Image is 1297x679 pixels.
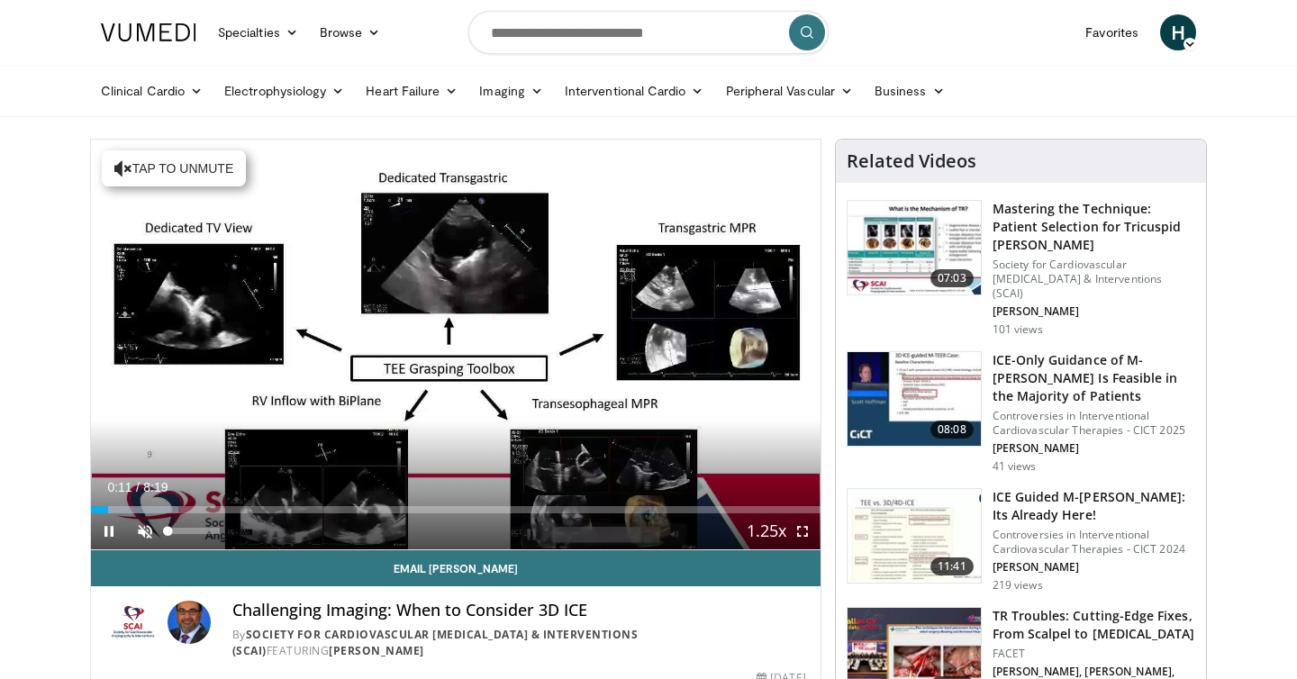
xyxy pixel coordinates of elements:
h3: TR Troubles: Cutting-Edge Fixes, From Scalpel to [MEDICAL_DATA] [993,607,1195,643]
a: Email [PERSON_NAME] [91,550,821,586]
a: 11:41 ICE Guided M-[PERSON_NAME]: Its Already Here! Controversies in Interventional Cardiovascula... [847,488,1195,593]
img: Society for Cardiovascular Angiography & Interventions (SCAI) [105,601,160,644]
p: 41 views [993,459,1037,474]
span: 07:03 [930,269,974,287]
span: 11:41 [930,557,974,575]
a: Business [864,73,956,109]
a: Heart Failure [355,73,468,109]
span: 8:19 [143,480,168,494]
input: Search topics, interventions [468,11,829,54]
div: Progress Bar [91,506,821,513]
video-js: Video Player [91,140,821,550]
p: [PERSON_NAME] [993,304,1195,319]
img: Avatar [168,601,211,644]
img: VuMedi Logo [101,23,196,41]
a: H [1160,14,1196,50]
button: Unmute [127,513,163,549]
div: Volume Level [168,528,219,534]
a: Society for Cardiovascular [MEDICAL_DATA] & Interventions (SCAI) [232,627,639,658]
a: [PERSON_NAME] [329,643,424,658]
a: 08:08 ICE-Only Guidance of M-[PERSON_NAME] Is Feasible in the Majority of Patients Controversies ... [847,351,1195,474]
img: 47e2ecf0-ee3f-4e66-94ec-36b848c19fd4.150x105_q85_crop-smart_upscale.jpg [848,201,981,294]
img: fcb15c31-2875-424b-8de0-33f93802a88c.150x105_q85_crop-smart_upscale.jpg [848,352,981,446]
button: Fullscreen [785,513,821,549]
a: Interventional Cardio [554,73,715,109]
button: Pause [91,513,127,549]
p: 219 views [993,578,1043,593]
a: Clinical Cardio [90,73,213,109]
img: a17747c4-475d-41fe-8e63-9d586778740c.150x105_q85_crop-smart_upscale.jpg [848,489,981,583]
p: Society for Cardiovascular [MEDICAL_DATA] & Interventions (SCAI) [993,258,1195,301]
button: Tap to unmute [102,150,246,186]
a: Electrophysiology [213,73,355,109]
span: / [136,480,140,494]
a: 07:03 Mastering the Technique: Patient Selection for Tricuspid [PERSON_NAME] Society for Cardiova... [847,200,1195,337]
span: 0:11 [107,480,132,494]
button: Playback Rate [748,513,785,549]
a: Imaging [468,73,554,109]
span: 08:08 [930,421,974,439]
p: Controversies in Interventional Cardiovascular Therapies - CICT 2025 [993,409,1195,438]
p: FACET [993,647,1195,661]
p: 101 views [993,322,1043,337]
h3: Mastering the Technique: Patient Selection for Tricuspid [PERSON_NAME] [993,200,1195,254]
h3: ICE-Only Guidance of M-[PERSON_NAME] Is Feasible in the Majority of Patients [993,351,1195,405]
p: [PERSON_NAME] [993,560,1195,575]
p: [PERSON_NAME] [993,441,1195,456]
h3: ICE Guided M-[PERSON_NAME]: Its Already Here! [993,488,1195,524]
div: By FEATURING [232,627,806,659]
a: Browse [309,14,392,50]
a: Peripheral Vascular [715,73,864,109]
a: Specialties [207,14,309,50]
p: Controversies in Interventional Cardiovascular Therapies - CICT 2024 [993,528,1195,557]
a: Favorites [1075,14,1149,50]
h4: Challenging Imaging: When to Consider 3D ICE [232,601,806,620]
h4: Related Videos [847,150,976,172]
